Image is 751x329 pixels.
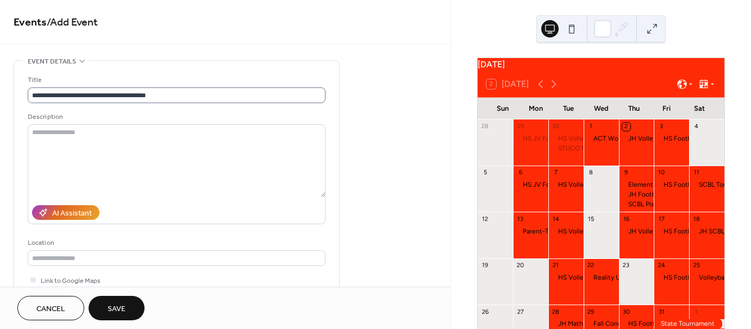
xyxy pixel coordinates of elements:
div: HS Football @ Cunningham [654,227,689,236]
div: Sat [683,98,716,119]
div: HS Volleyball @ [PERSON_NAME] [558,134,658,143]
div: 27 [516,308,524,316]
div: HS Football Playoff Game Day [619,319,654,328]
div: 30 [552,123,560,131]
div: 2 [622,123,630,131]
div: State Tournament [654,319,724,328]
div: HS Volleyball Regionals [548,273,584,282]
div: 25 [692,262,700,270]
div: HS Volleyball @ Udall [548,134,584,143]
div: Wed [585,98,617,119]
div: 20 [516,262,524,270]
div: 16 [622,215,630,223]
div: HS Football @ Attica [664,180,726,189]
div: 9 [622,169,630,177]
div: 1 [692,308,700,316]
div: 5 [481,169,489,177]
div: 11 [692,169,700,177]
div: HS Football @ Attica [654,180,689,189]
div: 7 [552,169,560,177]
div: JH Math Relays @ West Elk [548,319,584,328]
div: JH Math Relays @ [GEOGRAPHIC_DATA] [558,319,680,328]
div: 10 [657,169,665,177]
div: SCBL Play-In Games [619,200,654,209]
span: Save [108,303,126,315]
div: 28 [481,123,489,131]
div: 15 [587,215,595,223]
div: 8 [587,169,595,177]
div: HS Volleyball Regionals [558,273,628,282]
div: HS Football @ Pretty Prairie [654,273,689,282]
button: Cancel [17,296,84,320]
div: 22 [587,262,595,270]
a: Events [14,12,47,33]
div: 1 [587,123,595,131]
div: JH SCBL Tournament [689,227,724,236]
div: Elementary Snack Sale (5th Grade) [619,180,654,189]
div: 13 [516,215,524,223]
div: HS JV Football Game @ Attica [523,180,614,189]
span: Cancel [36,303,65,315]
div: Tue [552,98,585,119]
div: HS Football @ Pretty Prairie [664,273,747,282]
span: / Add Event [47,12,98,33]
div: Fri [650,98,683,119]
div: HS JV Football Game @ Attica [513,180,548,189]
div: 29 [516,123,524,131]
div: 12 [481,215,489,223]
div: AI Assistant [52,208,92,219]
div: Sun [486,98,519,119]
div: Parent-Teacher Conferences [513,227,548,236]
div: Fall Concert [584,319,619,328]
div: JH Volleyball & Football @ Pretty Prairie [619,134,654,143]
div: HS Volleyball @ South Haven [548,180,584,189]
div: SCBL Tournament @ Udall [689,180,724,189]
div: Location [28,237,323,249]
div: 29 [587,308,595,316]
div: 31 [657,308,665,316]
div: HS JV Football Game @ [GEOGRAPHIC_DATA] [523,134,661,143]
div: 23 [622,262,630,270]
div: 21 [552,262,560,270]
div: 19 [481,262,489,270]
span: Link to Google Maps [41,275,101,287]
div: Elementary Snack Sale (5th Grade) [628,180,731,189]
div: [DATE] [478,58,724,71]
button: AI Assistant [32,205,99,220]
div: 14 [552,215,560,223]
div: Reality U @ Wellington HS [584,273,619,282]
div: HS Volleyball @ Home [558,227,625,236]
div: Description [28,111,323,123]
div: Thu [617,98,650,119]
div: HS Football @ Fairfield [654,134,689,143]
div: JH Football @ Home [619,190,654,199]
div: HS Football Playoff Game Day [628,319,716,328]
span: Event details [28,56,76,67]
div: 17 [657,215,665,223]
div: JH Volleyball & Football @ Pretty Prairie [628,134,747,143]
div: Mon [519,98,552,119]
div: 6 [516,169,524,177]
div: Fall Concert [593,319,630,328]
div: 28 [552,308,560,316]
div: Reality U @ [GEOGRAPHIC_DATA] [593,273,696,282]
div: Title [28,74,323,86]
div: 18 [692,215,700,223]
div: SCBL Play-In Games [628,200,688,209]
div: JH Football @ Home [628,190,690,199]
div: 4 [692,123,700,131]
div: HS JV Football Game @ Norwich [513,134,548,143]
button: Save [89,296,145,320]
div: JH Volleyball & Football @ Skyline [628,227,730,236]
div: Parent-Teacher Conferences [523,227,609,236]
div: ACT WorkKeys testing [593,134,661,143]
div: STUCO Meeting [548,144,584,153]
div: ACT WorkKeys testing [584,134,619,143]
div: 30 [622,308,630,316]
div: 26 [481,308,489,316]
div: HS Volleyball @ [GEOGRAPHIC_DATA] [558,180,673,189]
div: HS Volleyball @ Home [548,227,584,236]
div: STUCO Meeting [558,144,606,153]
div: 24 [657,262,665,270]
